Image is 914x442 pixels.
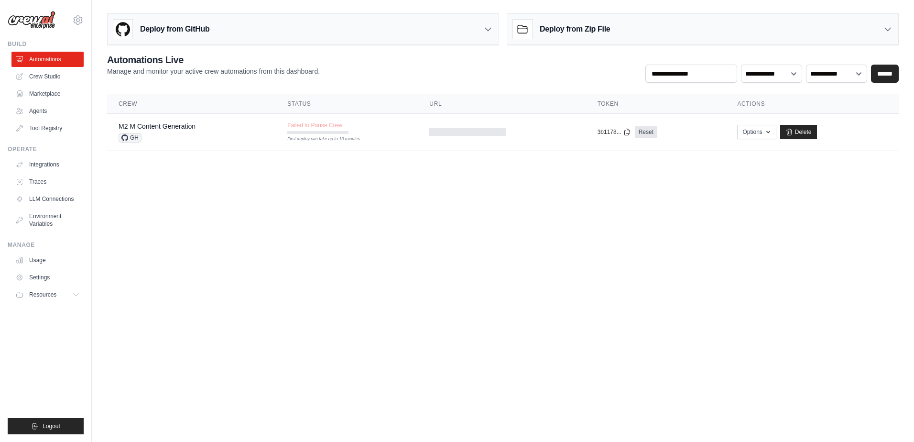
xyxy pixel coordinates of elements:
a: Integrations [11,157,84,172]
p: Manage and monitor your active crew automations from this dashboard. [107,66,320,76]
a: Usage [11,253,84,268]
th: Crew [107,94,276,114]
a: M2 M Content Generation [119,122,196,130]
span: GH [119,133,141,143]
h2: Automations Live [107,53,320,66]
a: Agents [11,103,84,119]
iframe: Chat Widget [866,396,914,442]
a: Environment Variables [11,209,84,232]
div: First deploy can take up to 10 minutes [287,136,348,143]
th: Actions [726,94,899,114]
img: GitHub Logo [113,20,132,39]
div: Operate [8,145,84,153]
div: Build [8,40,84,48]
a: Traces [11,174,84,189]
img: Logo [8,11,55,29]
button: Logout [8,418,84,434]
th: URL [418,94,586,114]
button: 3b1178... [598,128,631,136]
a: LLM Connections [11,191,84,207]
a: Crew Studio [11,69,84,84]
th: Status [276,94,418,114]
a: Automations [11,52,84,67]
button: Resources [11,287,84,302]
h3: Deploy from Zip File [540,23,610,35]
a: Tool Registry [11,121,84,136]
th: Token [586,94,726,114]
span: Failed to Pause Crew [287,122,342,129]
span: Logout [43,422,60,430]
button: Options [737,125,776,139]
a: Delete [780,125,817,139]
a: Reset [635,126,657,138]
h3: Deploy from GitHub [140,23,209,35]
div: Manage [8,241,84,249]
a: Settings [11,270,84,285]
a: Marketplace [11,86,84,101]
span: Resources [29,291,56,298]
